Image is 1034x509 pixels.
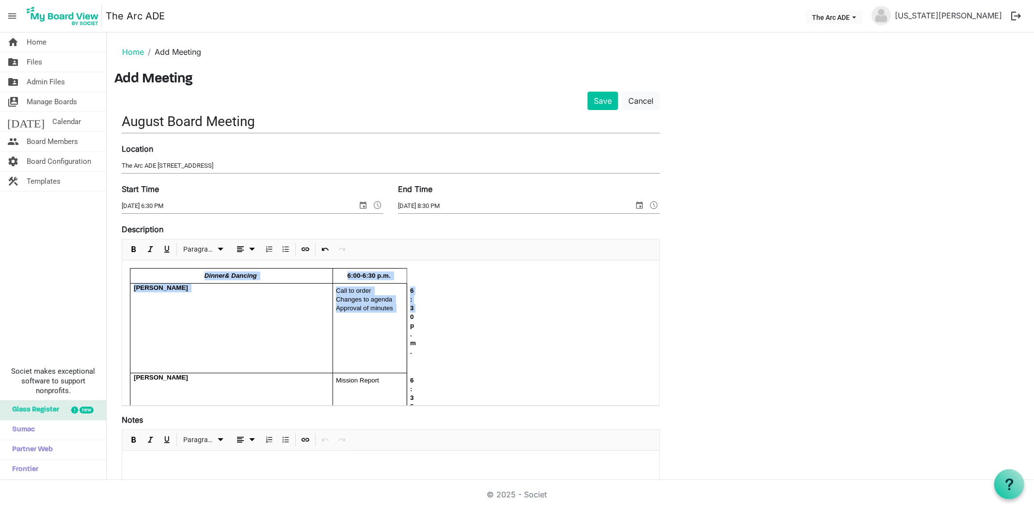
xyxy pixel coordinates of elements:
span: Mission Report [336,377,379,384]
div: Insert Link [297,430,314,450]
span: Manage Boards [27,92,77,111]
div: Italic [142,239,159,260]
button: Underline [160,243,174,255]
button: Save [588,92,618,110]
span: settings [7,152,19,171]
button: Insert Link [299,243,312,255]
span: construction [7,172,19,191]
span: 6:00-6:30 p.m. [348,272,391,279]
li: Add Meeting [144,46,201,58]
a: © 2025 - Societ [487,490,547,499]
button: Numbered List [263,434,276,446]
span: Partner Web [7,440,53,460]
div: Underline [159,430,175,450]
span: Files [27,52,42,72]
button: Italic [144,243,157,255]
span: Board Members [27,132,78,151]
span: Societ makes exceptional software to support nonprofits. [4,366,102,396]
span: folder_shared [7,72,19,92]
button: dropdownbutton [231,434,259,446]
label: Notes [122,414,143,426]
span: select [634,199,645,211]
div: Bulleted List [277,239,294,260]
div: Bold [126,430,142,450]
span: people [7,132,19,151]
a: [US_STATE][PERSON_NAME] [891,6,1006,25]
div: Bulleted List [277,430,294,450]
button: Insert Link [299,434,312,446]
span: Approval of minutes [336,304,393,312]
img: no-profile-picture.svg [872,6,891,25]
label: Start Time [122,183,159,195]
span: [PERSON_NAME] [134,374,188,381]
span: Paragraph [184,243,215,255]
span: Sumac [7,420,35,440]
span: Call to order [336,287,371,294]
span: Home [27,32,47,52]
span: Admin Files [27,72,65,92]
div: Undo [317,239,334,260]
button: The Arc ADE dropdownbutton [806,10,862,24]
span: Calendar [52,112,81,131]
span: 0 [410,313,414,320]
button: dropdownbutton [231,243,259,255]
div: new [80,407,94,414]
span: 6:3 [410,287,414,312]
div: Numbered List [261,239,277,260]
button: Paragraph dropdownbutton [180,434,228,446]
button: Paragraph dropdownbutton [180,243,228,255]
span: folder_shared [7,52,19,72]
button: Bulleted List [279,243,292,255]
span: menu [3,7,21,25]
div: Italic [142,430,159,450]
h3: Add Meeting [114,71,1026,88]
span: 6:35 [410,377,414,410]
button: Underline [160,434,174,446]
button: Bulleted List [279,434,292,446]
div: Alignments [230,430,261,450]
button: Bold [127,434,141,446]
button: Numbered List [263,243,276,255]
div: Insert Link [297,239,314,260]
button: Italic [144,434,157,446]
div: Alignments [230,239,261,260]
label: Location [122,143,153,155]
span: Board Configuration [27,152,91,171]
input: Title [122,110,660,133]
span: select [357,199,369,211]
span: Templates [27,172,61,191]
button: Bold [127,243,141,255]
span: home [7,32,19,52]
a: The Arc ADE [106,6,165,26]
div: Numbered List [261,430,277,450]
button: logout [1006,6,1026,26]
span: Changes to agenda [336,296,392,303]
label: End Time [398,183,432,195]
label: Description [122,223,163,235]
span: Paragraph [184,434,215,446]
div: Formats [178,430,230,450]
div: Underline [159,239,175,260]
span: Dinner [205,272,225,279]
span: Frontier [7,460,38,479]
a: Cancel [622,92,660,110]
div: Bold [126,239,142,260]
span: [DATE] [7,112,45,131]
span: [PERSON_NAME] [134,284,188,291]
button: Undo [319,243,332,255]
a: Home [122,47,144,57]
span: switch_account [7,92,19,111]
span: Glass Register [7,400,59,420]
span: & Dancing [225,272,257,279]
a: My Board View Logo [24,4,106,28]
span: p.m. [410,322,416,355]
img: My Board View Logo [24,4,102,28]
div: Formats [178,239,230,260]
